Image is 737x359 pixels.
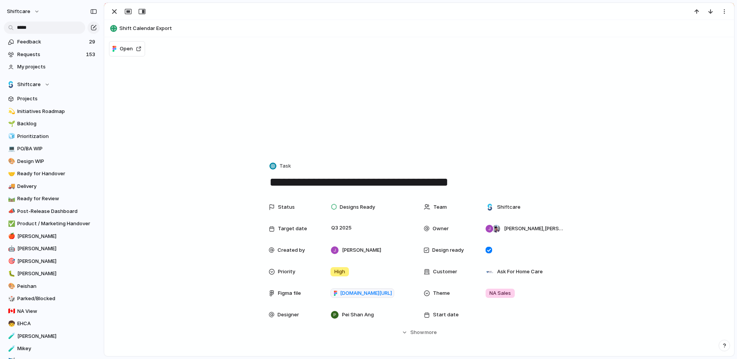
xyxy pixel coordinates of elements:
div: 🌱Backlog [4,118,100,130]
div: 💻 [8,145,13,153]
span: Feedback [17,38,87,46]
span: Status [278,203,295,211]
button: ✅ [7,220,15,228]
span: Theme [433,289,450,297]
a: 🇨🇦NA View [4,306,100,317]
div: 🧪 [8,332,13,341]
span: [PERSON_NAME] [17,332,97,340]
span: High [334,268,345,276]
div: ✅ [8,219,13,228]
button: 🎨 [7,283,15,290]
span: Owner [433,225,449,233]
span: Open [120,45,133,53]
a: 📣Post-Release Dashboard [4,206,100,217]
div: 🤝 [8,170,13,178]
button: 🧪 [7,332,15,340]
span: Ready for Review [17,195,97,203]
a: My projects [4,61,100,73]
button: 🤝 [7,170,15,178]
span: 153 [86,51,97,58]
span: [PERSON_NAME] , [PERSON_NAME] [504,225,563,233]
a: ✅Product / Marketing Handover [4,218,100,229]
span: Start date [433,311,459,319]
div: 📣 [8,207,13,216]
div: 🛤️Ready for Review [4,193,100,204]
button: 🐛 [7,270,15,278]
div: 🎨 [8,157,13,166]
div: 🎨 [8,282,13,291]
a: 🍎[PERSON_NAME] [4,231,100,242]
div: 🛤️ [8,194,13,203]
a: 🚚Delivery [4,181,100,192]
span: Designs Ready [340,203,375,211]
span: Team [433,203,447,211]
div: 🌱 [8,120,13,128]
span: Shiftcare [17,81,41,88]
span: [PERSON_NAME] [17,258,97,265]
button: 🇨🇦 [7,307,15,315]
span: Target date [278,225,307,233]
button: 🎲 [7,295,15,302]
div: 🧒 [8,319,13,328]
span: Design WIP [17,158,97,165]
button: 🎨 [7,158,15,165]
div: 🤖 [8,244,13,253]
a: 🧪Mikey [4,343,100,354]
span: Parked/Blocked [17,295,97,302]
button: 📣 [7,208,15,215]
button: 🍎 [7,233,15,240]
button: 🚚 [7,183,15,190]
span: [DOMAIN_NAME][URL] [340,289,392,297]
span: Pei Shan Ang [342,311,374,319]
button: Task [268,161,293,172]
div: 🚚 [8,182,13,191]
button: 🧒 [7,320,15,327]
a: 🧒EHCA [4,318,100,329]
span: Designer [278,311,299,319]
span: Priority [278,268,295,276]
span: Design ready [432,246,464,254]
div: 🐛 [8,269,13,278]
span: [PERSON_NAME] [17,245,97,253]
div: 🎨Design WIP [4,156,100,167]
span: NA View [17,307,97,315]
span: Ask For Home Care [497,268,543,276]
span: PO/BA WIP [17,145,97,153]
span: Peishan [17,283,97,290]
a: 🐛[PERSON_NAME] [4,268,100,279]
div: 🧊 [8,132,13,141]
a: 🧪[PERSON_NAME] [4,331,100,342]
a: Feedback29 [4,36,100,48]
span: Product / Marketing Handover [17,220,97,228]
span: Prioritization [17,133,97,140]
a: Projects [4,93,100,105]
span: shiftcare [7,8,30,15]
a: 💻PO/BA WIP [4,143,100,155]
div: 🇨🇦 [8,307,13,316]
span: Figma file [278,289,301,297]
button: 💻 [7,145,15,153]
div: 💫 [8,107,13,116]
span: 29 [89,38,97,46]
a: 🎨Peishan [4,281,100,292]
span: EHCA [17,320,97,327]
a: Requests153 [4,49,100,60]
span: Ready for Handover [17,170,97,178]
div: 💫Initiatives Roadmap [4,106,100,117]
span: Delivery [17,183,97,190]
div: 🍎 [8,232,13,241]
a: 🎲Parked/Blocked [4,293,100,304]
a: [DOMAIN_NAME][URL] [330,288,394,298]
button: Open [109,41,145,57]
a: 🧊Prioritization [4,131,100,142]
div: 🧪 [8,344,13,353]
